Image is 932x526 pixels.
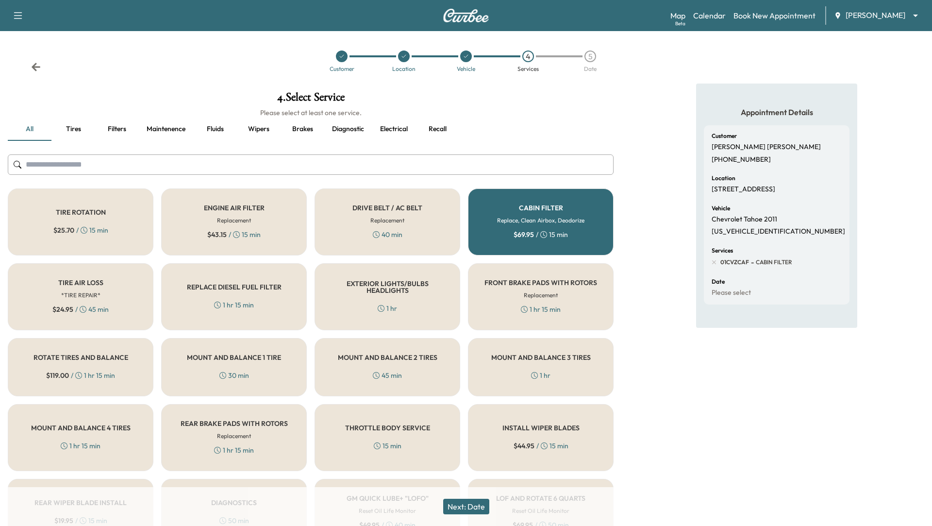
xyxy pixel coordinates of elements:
button: all [8,118,51,141]
span: $ 44.95 [514,441,534,451]
div: 30 min [219,371,249,380]
span: $ 43.15 [207,230,227,239]
h5: CABIN FILTER [519,204,563,211]
h1: 4 . Select Service [8,91,614,108]
h5: TIRE ROTATION [56,209,106,216]
h6: Replacement [524,291,558,300]
h5: THROTTLE BODY SERVICE [345,424,430,431]
a: MapBeta [670,10,685,21]
button: Diagnostic [324,118,372,141]
h6: Vehicle [712,205,730,211]
h5: INSTALL WIPER BLADES [502,424,580,431]
h5: TIRE AIR LOSS [58,279,103,286]
p: [STREET_ADDRESS] [712,185,775,194]
div: 40 min [373,230,402,239]
div: 45 min [373,371,402,380]
div: Customer [330,66,354,72]
h5: Appointment Details [704,107,849,118]
div: 1 hr [378,304,397,313]
div: Date [584,66,597,72]
h6: Customer [712,133,737,139]
span: - [749,257,754,267]
h6: Services [712,248,733,254]
span: $ 24.95 [52,305,73,314]
p: Please select [712,288,751,297]
h6: Replacement [370,216,404,225]
h5: MOUNT AND BALANCE 1 TIRE [187,354,281,361]
div: Services [517,66,539,72]
div: 5 [584,51,596,62]
button: Maintenence [139,118,193,141]
div: / 15 min [514,230,568,239]
h5: MOUNT AND BALANCE 3 TIRES [491,354,591,361]
h5: MOUNT AND BALANCE 2 TIRES [338,354,437,361]
p: [PHONE_NUMBER] [712,155,771,164]
span: $ 69.95 [514,230,534,239]
div: / 15 min [207,230,261,239]
h5: DRIVE BELT / AC BELT [352,204,422,211]
span: CABIN FILTER [754,258,792,266]
div: 1 hr 15 min [521,305,561,314]
button: Recall [416,118,459,141]
button: Tires [51,118,95,141]
div: Beta [675,20,685,27]
p: [US_VEHICLE_IDENTIFICATION_NUMBER] [712,227,845,236]
h5: ENGINE AIR FILTER [204,204,265,211]
div: Back [31,62,41,72]
div: 1 hr 15 min [214,300,254,310]
span: [PERSON_NAME] [846,10,905,21]
div: 1 hr 15 min [61,441,100,451]
h6: Location [712,175,735,181]
h5: REAR BRAKE PADS WITH ROTORS [181,420,288,427]
p: [PERSON_NAME] [PERSON_NAME] [712,143,821,152]
div: 1 hr 15 min [214,445,254,455]
div: / 1 hr 15 min [46,371,115,380]
h5: FRONT BRAKE PADS WITH ROTORS [484,279,597,286]
button: Next: Date [443,499,489,514]
div: Location [392,66,416,72]
img: Curbee Logo [443,9,489,22]
div: 4 [522,51,534,62]
button: Wipers [237,118,281,141]
p: Chevrolet Tahoe 2011 [712,215,777,224]
button: Electrical [372,118,416,141]
a: Calendar [693,10,726,21]
span: $ 25.70 [53,225,74,235]
h6: Replace, Clean Airbox, Deodorize [497,216,584,225]
h5: REPLACE DIESEL FUEL FILTER [187,284,282,290]
div: basic tabs example [8,118,614,141]
div: Vehicle [457,66,475,72]
h6: Please select at least one service. [8,108,614,118]
div: / 15 min [53,225,108,235]
h5: ROTATE TIRES AND BALANCE [33,354,128,361]
h5: MOUNT AND BALANCE 4 TIRES [31,424,131,431]
button: Fluids [193,118,237,141]
button: Brakes [281,118,324,141]
h5: EXTERIOR LIGHTS/BULBS HEADLIGHTS [331,280,444,294]
div: / 15 min [514,441,568,451]
h6: Replacement [217,432,251,441]
span: 01CVZCAF [720,258,749,266]
h6: *TIRE REPAIR* [61,291,100,300]
div: 1 hr [531,371,550,380]
h6: Date [712,279,725,285]
a: Book New Appointment [733,10,815,21]
button: Filters [95,118,139,141]
div: 15 min [374,441,401,451]
h6: Replacement [217,216,251,225]
div: / 45 min [52,305,109,314]
span: $ 119.00 [46,371,69,380]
